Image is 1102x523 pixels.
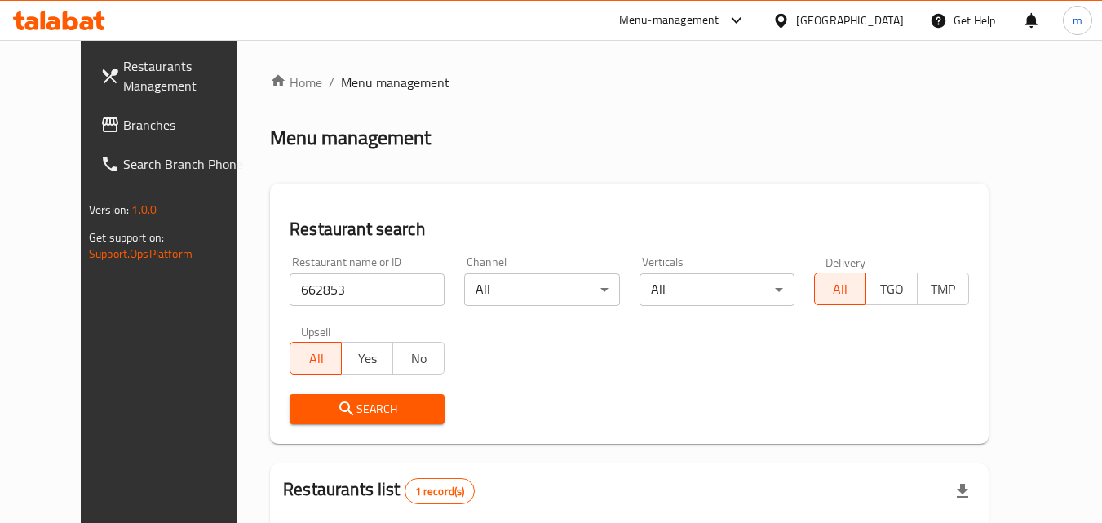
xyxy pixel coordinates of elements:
[303,399,432,419] span: Search
[796,11,904,29] div: [GEOGRAPHIC_DATA]
[89,243,193,264] a: Support.OpsPlatform
[348,347,387,370] span: Yes
[290,273,445,306] input: Search for restaurant name or ID..
[123,154,252,174] span: Search Branch Phone
[924,277,963,301] span: TMP
[821,277,860,301] span: All
[270,125,431,151] h2: Menu management
[873,277,911,301] span: TGO
[89,199,129,220] span: Version:
[87,105,265,144] a: Branches
[392,342,445,375] button: No
[290,217,969,242] h2: Restaurant search
[341,342,393,375] button: Yes
[619,11,719,30] div: Menu-management
[464,273,619,306] div: All
[400,347,438,370] span: No
[640,273,794,306] div: All
[943,472,982,511] div: Export file
[87,144,265,184] a: Search Branch Phone
[283,477,475,504] h2: Restaurants list
[341,73,449,92] span: Menu management
[87,47,265,105] a: Restaurants Management
[270,73,322,92] a: Home
[270,73,989,92] nav: breadcrumb
[123,56,252,95] span: Restaurants Management
[131,199,157,220] span: 1.0.0
[814,273,866,305] button: All
[825,256,866,268] label: Delivery
[297,347,335,370] span: All
[329,73,334,92] li: /
[917,273,969,305] button: TMP
[405,478,476,504] div: Total records count
[405,484,475,499] span: 1 record(s)
[865,273,918,305] button: TGO
[1073,11,1082,29] span: m
[123,115,252,135] span: Branches
[290,394,445,424] button: Search
[89,227,164,248] span: Get support on:
[301,326,331,337] label: Upsell
[290,342,342,375] button: All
